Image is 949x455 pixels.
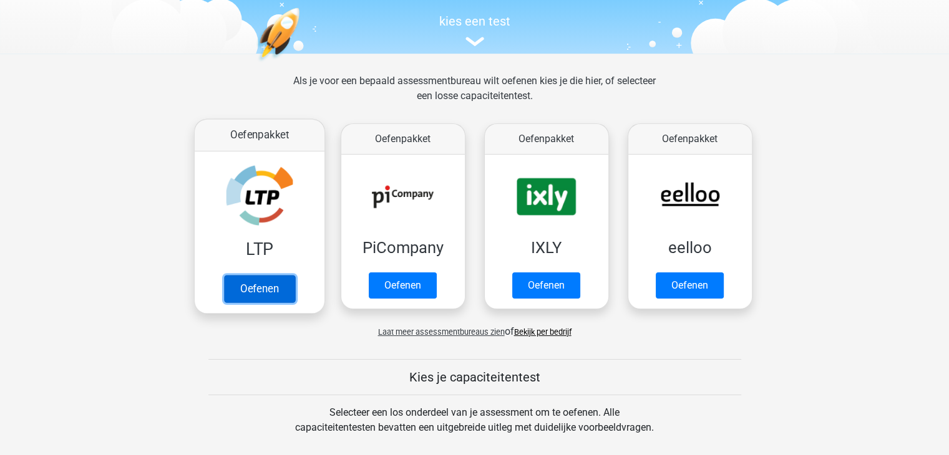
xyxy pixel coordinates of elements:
h5: Kies je capaciteitentest [208,370,741,385]
span: Laat meer assessmentbureaus zien [378,327,505,337]
div: of [188,314,762,339]
a: kies een test [188,14,762,47]
a: Oefenen [369,272,437,299]
img: assessment [465,37,484,46]
div: Als je voor een bepaald assessmentbureau wilt oefenen kies je die hier, of selecteer een losse ca... [283,74,666,118]
a: Oefenen [512,272,580,299]
a: Bekijk per bedrijf [514,327,572,337]
a: Oefenen [223,275,294,302]
h5: kies een test [188,14,762,29]
div: Selecteer een los onderdeel van je assessment om te oefenen. Alle capaciteitentesten bevatten een... [283,405,666,450]
img: oefenen [256,7,348,120]
a: Oefenen [656,272,724,299]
